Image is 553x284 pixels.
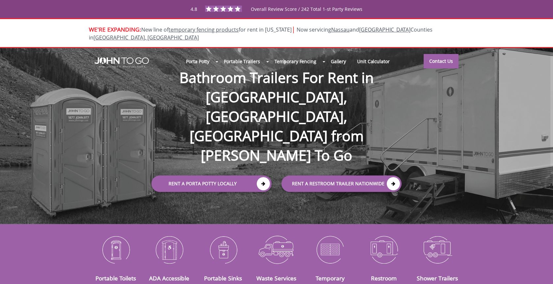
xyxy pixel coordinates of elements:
a: Rent a Porta Potty Locally [151,175,272,192]
a: [GEOGRAPHIC_DATA] [359,26,410,33]
a: Porta Potty [180,54,215,68]
img: Temporary-Fencing-cion_N.png [308,232,352,267]
img: Portable-Sinks-icon_N.png [201,232,245,267]
a: Shower Trailers [417,274,458,282]
img: Portable-Toilets-icon_N.png [94,232,138,267]
a: rent a RESTROOM TRAILER Nationwide [281,175,402,192]
span: New line of for rent in [US_STATE] [89,26,433,41]
img: ADA-Accessible-Units-icon_N.png [147,232,191,267]
a: Portable Toilets [95,274,136,282]
a: Nassau [331,26,350,33]
img: Restroom-Trailers-icon_N.png [362,232,406,267]
a: Gallery [325,54,352,68]
img: Waste-Services-icon_N.png [255,232,299,267]
img: JOHN to go [94,57,149,68]
a: Waste Services [256,274,296,282]
a: Unit Calculator [352,54,395,68]
a: [GEOGRAPHIC_DATA], [GEOGRAPHIC_DATA] [93,34,199,41]
a: Portable Trailers [218,54,265,68]
img: Shower-Trailers-icon_N.png [415,232,459,267]
a: Portable Sinks [204,274,242,282]
span: | [292,25,295,34]
span: Overall Review Score / 242 Total 1-st Party Reviews [251,6,362,25]
a: Temporary Fencing [269,54,322,68]
span: 4.8 [191,6,197,12]
a: temporary fencing products [169,26,239,33]
a: Contact Us [424,54,459,68]
h1: Bathroom Trailers For Rent in [GEOGRAPHIC_DATA], [GEOGRAPHIC_DATA], [GEOGRAPHIC_DATA] from [PERSO... [145,46,408,165]
span: WE'RE EXPANDING: [89,25,141,33]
